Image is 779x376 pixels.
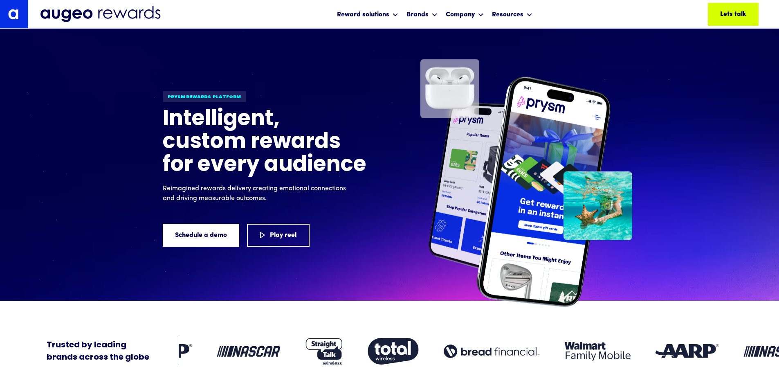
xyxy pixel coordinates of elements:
[337,10,389,20] div: Reward solutions
[163,224,239,247] a: Schedule a demo
[444,3,486,25] div: Company
[492,10,523,20] div: Resources
[565,342,631,361] img: Client logo: Walmart Family Mobile
[163,91,246,102] div: Prysm Rewards platform
[47,339,149,364] div: Trusted by leading brands across the globe
[490,3,534,25] div: Resources
[247,224,310,247] a: Play reel
[335,3,400,25] div: Reward solutions
[163,108,367,177] h1: Intelligent, custom rewards for every audience
[446,10,475,20] div: Company
[406,10,429,20] div: Brands
[404,3,440,25] div: Brands
[163,184,351,203] p: Reimagined rewards delivery creating emotional connections and driving measurable outcomes.
[708,3,759,26] a: Lets talk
